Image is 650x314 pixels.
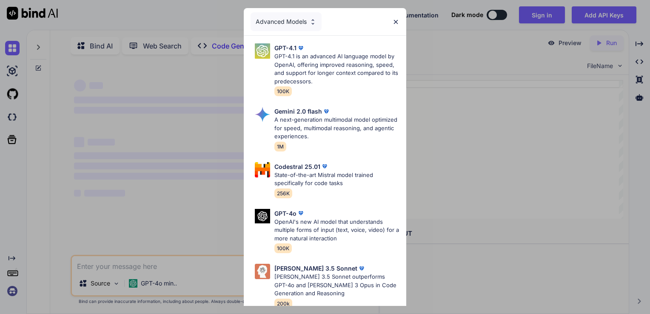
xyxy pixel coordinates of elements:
img: close [392,18,399,26]
p: OpenAI's new AI model that understands multiple forms of input (text, voice, video) for a more na... [274,218,399,243]
img: Pick Models [255,107,270,122]
p: [PERSON_NAME] 3.5 Sonnet outperforms GPT-4o and [PERSON_NAME] 3 Opus in Code Generation and Reaso... [274,273,399,298]
span: 100K [274,86,292,96]
p: A next-generation multimodal model optimized for speed, multimodal reasoning, and agentic experie... [274,116,399,141]
p: GPT-4.1 [274,43,296,52]
img: premium [322,107,331,116]
img: premium [320,162,329,171]
span: 100K [274,243,292,253]
img: Pick Models [309,18,316,26]
img: premium [357,264,366,273]
p: GPT-4.1 is an advanced AI language model by OpenAI, offering improved reasoning, speed, and suppo... [274,52,399,86]
p: [PERSON_NAME] 3.5 Sonnet [274,264,357,273]
div: Advanced Models [251,12,322,31]
p: GPT-4o [274,209,296,218]
p: State-of-the-art Mistral model trained specifically for code tasks [274,171,399,188]
p: Gemini 2.0 flash [274,107,322,116]
span: 1M [274,142,286,151]
img: Pick Models [255,43,270,59]
img: Pick Models [255,162,270,177]
img: Pick Models [255,209,270,224]
img: premium [296,209,305,217]
span: 200k [274,299,292,308]
span: 256K [274,188,292,198]
p: Codestral 25.01 [274,162,320,171]
img: premium [296,44,305,52]
img: Pick Models [255,264,270,279]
